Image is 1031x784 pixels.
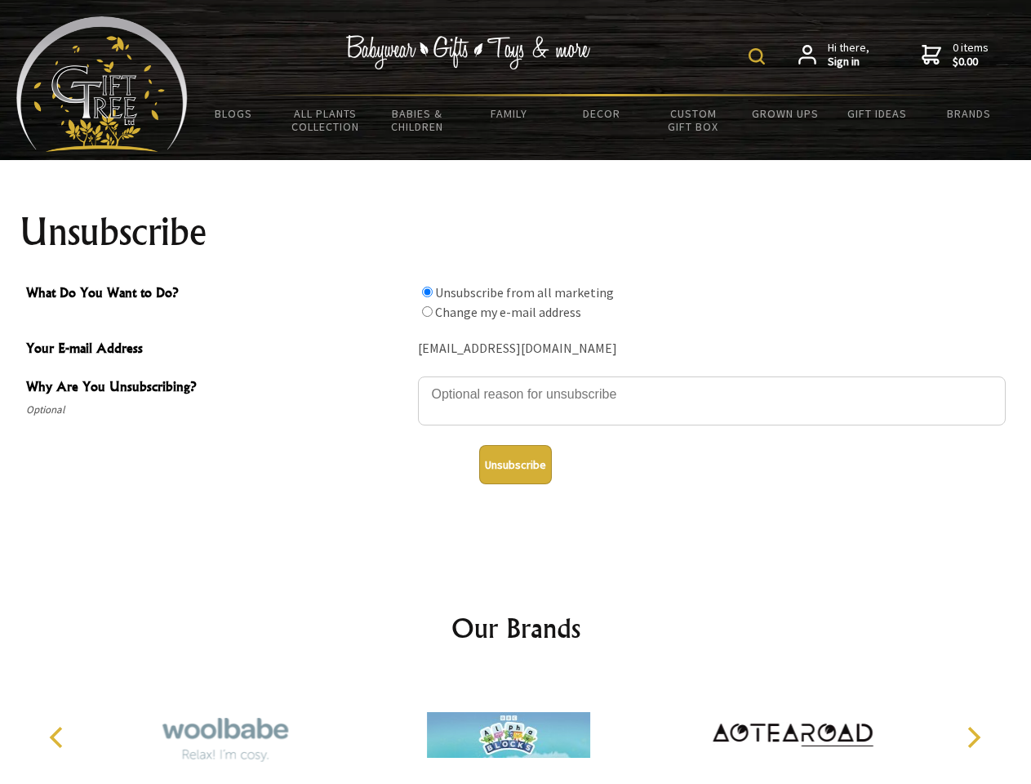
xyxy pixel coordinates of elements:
[749,48,765,65] img: product search
[41,719,77,755] button: Previous
[33,608,999,648] h2: Our Brands
[831,96,923,131] a: Gift Ideas
[422,287,433,297] input: What Do You Want to Do?
[422,306,433,317] input: What Do You Want to Do?
[26,376,410,400] span: Why Are You Unsubscribing?
[26,400,410,420] span: Optional
[953,55,989,69] strong: $0.00
[435,304,581,320] label: Change my e-mail address
[435,284,614,301] label: Unsubscribe from all marketing
[953,40,989,69] span: 0 items
[188,96,280,131] a: BLOGS
[418,376,1006,425] textarea: Why Are You Unsubscribing?
[26,283,410,306] span: What Do You Want to Do?
[464,96,556,131] a: Family
[20,212,1012,252] h1: Unsubscribe
[828,55,869,69] strong: Sign in
[479,445,552,484] button: Unsubscribe
[555,96,647,131] a: Decor
[26,338,410,362] span: Your E-mail Address
[280,96,372,144] a: All Plants Collection
[828,41,869,69] span: Hi there,
[647,96,740,144] a: Custom Gift Box
[922,41,989,69] a: 0 items$0.00
[798,41,869,69] a: Hi there,Sign in
[418,336,1006,362] div: [EMAIL_ADDRESS][DOMAIN_NAME]
[346,35,591,69] img: Babywear - Gifts - Toys & more
[371,96,464,144] a: Babies & Children
[16,16,188,152] img: Babyware - Gifts - Toys and more...
[739,96,831,131] a: Grown Ups
[955,719,991,755] button: Next
[923,96,1015,131] a: Brands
